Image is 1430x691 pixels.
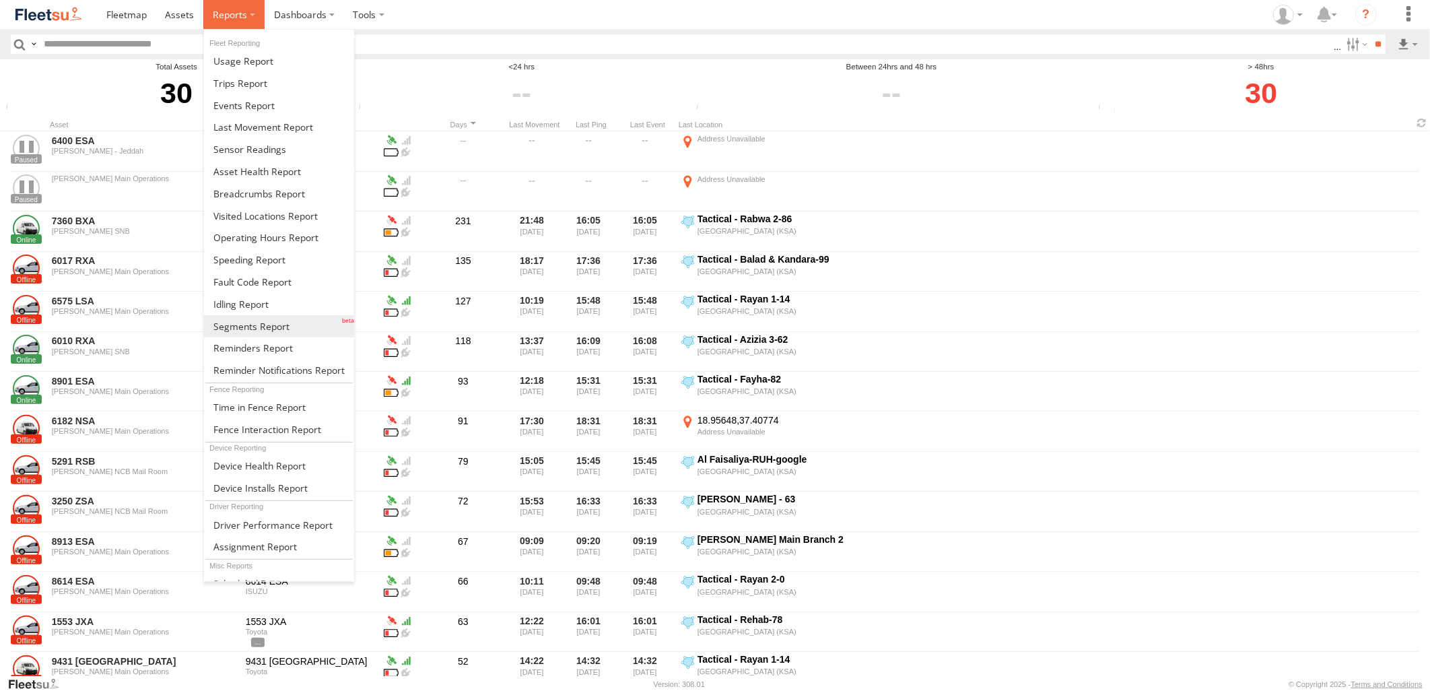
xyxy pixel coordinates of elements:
div: GSM Signal = 4 [399,253,413,265]
a: View Asset Details [13,215,40,242]
div: Adnan Hijazi [1268,5,1307,25]
div: Tactical - Rayan 1-14 [697,293,845,305]
div: GSM Signal = 5 [399,293,413,305]
label: Click to View Event Location [679,453,847,490]
div: 09:48 [DATE] [566,573,617,610]
div: [GEOGRAPHIC_DATA] (KSA) [697,587,845,597]
div: [PERSON_NAME] NCB Mail Room [52,507,236,515]
div: GSM Signal = 5 [399,614,413,626]
a: 9431 [GEOGRAPHIC_DATA] [52,655,236,667]
div: 231 [423,213,504,250]
div: 15:31 [DATE] [622,373,673,410]
a: Last Movement Report [204,116,354,138]
div: [GEOGRAPHIC_DATA] (KSA) [697,547,845,556]
a: 6182 NSA [52,415,236,427]
label: Click to View Event Location [679,653,847,690]
a: View Asset Details [13,255,40,282]
div: Tactical - Rayan 1-14 [697,653,845,665]
a: 6017 RXA [52,255,236,267]
a: Segments Report [204,315,354,337]
div: Battery Remaining: 0.17v [384,425,399,437]
a: Usage Report [204,50,354,72]
div: 16:33 [DATE] [566,493,617,530]
div: 09:09 [DATE] [509,533,560,570]
a: Service Reminder Notifications Report [204,359,354,381]
a: View Asset Details [13,415,40,442]
div: Battery Remaining: 3.79v [384,505,399,517]
div: [GEOGRAPHIC_DATA] (KSA) [697,306,845,316]
a: View Asset Details [13,575,40,602]
div: [PERSON_NAME] Main Operations [52,587,236,595]
a: View Asset Details [13,455,40,482]
div: 9431 [GEOGRAPHIC_DATA] [246,655,376,667]
div: 118 [423,333,504,370]
div: 10:11 [DATE] [509,573,560,610]
label: Click to View Event Location [679,533,847,570]
div: 14:22 [DATE] [509,653,560,690]
label: Click to View Event Location [679,133,847,170]
label: Click to View Event Location [679,333,847,370]
div: [GEOGRAPHIC_DATA] (KSA) [697,467,845,476]
div: 10:19 [DATE] [509,293,560,330]
div: Battery Remaining: 3.68v [384,585,399,597]
div: Asset [50,120,238,129]
label: Click to View Event Location [679,173,847,210]
div: [PERSON_NAME] Main Operations [52,427,236,435]
a: Idling Report [204,293,354,315]
div: [PERSON_NAME] - 63 [697,493,845,505]
div: Number of devices that their last movement was between last 24 and 48 hours [692,103,712,113]
div: 12:18 [DATE] [509,373,560,410]
a: View Asset Details [13,375,40,402]
div: Number of devices that their last movement was greater than 48hrs [1094,103,1114,113]
a: Terms and Conditions [1351,680,1423,688]
div: 16:33 [DATE] [622,493,673,530]
div: Total Assets [2,61,351,73]
a: Device Installs Report [204,477,354,499]
div: 15:45 [DATE] [622,453,673,490]
a: 3250 ZSA [52,495,236,507]
div: 127 [423,293,504,330]
div: 09:19 [DATE] [622,533,673,570]
div: 14:32 [DATE] [566,653,617,690]
div: Click to filter last movement within 24 hours [355,73,689,113]
a: Assignment Report [204,535,354,558]
div: 135 [423,253,504,290]
div: Version: 308.01 [654,680,705,688]
span: Refresh [1414,117,1430,129]
div: 15:45 [DATE] [566,453,617,490]
div: 16:05 [DATE] [566,213,617,250]
label: Click to View Event Location [679,213,847,250]
div: 21:48 [DATE] [509,213,560,250]
div: [GEOGRAPHIC_DATA] (KSA) [697,667,845,676]
div: 16:09 [DATE] [566,333,617,370]
div: Battery Remaining: 3.37v [384,626,399,638]
i: ? [1355,4,1377,26]
div: 30 [2,73,351,113]
div: GSM Signal = 4 [399,493,413,505]
div: > 48hrs [1094,61,1428,73]
div: Battery Remaining: 3.43v [384,265,399,277]
a: View Asset Details [13,335,40,362]
span: 37.40774 [739,415,778,426]
a: 7360 BXA [52,215,236,227]
div: © Copyright 2025 - [1289,680,1423,688]
a: View Asset Details [13,616,40,643]
a: 6010 RXA [52,335,236,347]
div: 66 [423,573,504,610]
div: 15:48 [DATE] [622,293,673,330]
div: [PERSON_NAME] - Jeddah [52,147,236,155]
label: Click to View Event Location [679,293,847,330]
div: Battery Remaining: 0.18v [384,305,399,317]
div: [GEOGRAPHIC_DATA] (KSA) [697,267,845,276]
div: 72 [423,493,504,530]
div: [GEOGRAPHIC_DATA] (KSA) [697,627,845,636]
a: Time in Fences Report [204,396,354,418]
a: 6400 ESA [52,135,236,147]
a: 8901 ESA [52,375,236,387]
label: Click to View Event Location [679,373,847,410]
div: Tactical - Rehab-78 [697,614,845,626]
div: 14:32 [DATE] [622,653,673,690]
div: [PERSON_NAME] Main Operations [52,307,236,315]
div: 63 [423,614,504,651]
label: Search Query [28,34,39,54]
